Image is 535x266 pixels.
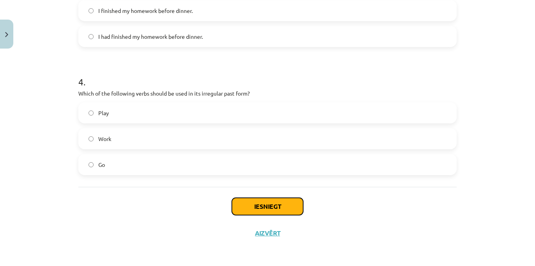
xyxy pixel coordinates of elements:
span: I had finished my homework before dinner. [98,33,203,41]
input: I had finished my homework before dinner. [89,34,94,39]
input: Work [89,136,94,141]
input: I finished my homework before dinner. [89,8,94,13]
span: Work [98,135,111,143]
button: Iesniegt [232,198,303,215]
p: Which of the following verbs should be used in its irregular past form? [78,89,457,98]
h1: 4 . [78,63,457,87]
img: icon-close-lesson-0947bae3869378f0d4975bcd49f059093ad1ed9edebbc8119c70593378902aed.svg [5,32,8,37]
span: Go [98,161,105,169]
input: Go [89,162,94,167]
span: I finished my homework before dinner. [98,7,193,15]
span: Play [98,109,109,117]
button: Aizvērt [253,229,282,237]
input: Play [89,110,94,116]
